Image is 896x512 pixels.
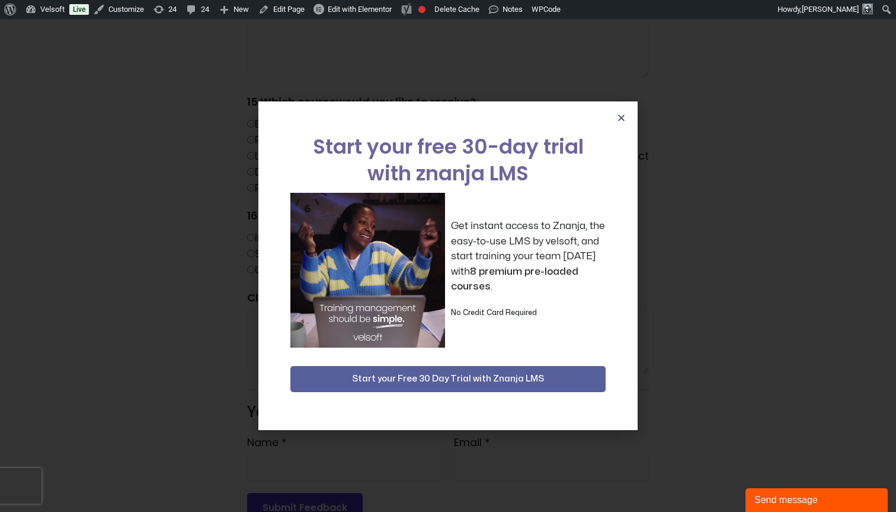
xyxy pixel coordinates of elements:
[451,309,537,316] strong: No Credit Card Required
[451,266,578,292] strong: 8 premium pre-loaded courses
[745,486,890,512] iframe: chat widget
[328,5,392,14] span: Edit with Elementor
[290,366,606,392] button: Start your Free 30 Day Trial with Znanja LMS
[290,193,445,348] img: a woman sitting at her laptop dancing
[418,6,425,13] div: Focus keyphrase not set
[617,113,626,122] a: Close
[290,133,606,187] h2: Start your free 30-day trial with znanja LMS
[69,4,89,15] a: Live
[352,372,544,386] span: Start your Free 30 Day Trial with Znanja LMS
[802,5,859,14] span: [PERSON_NAME]
[451,218,606,294] p: Get instant access to Znanja, the easy-to-use LMS by velsoft, and start training your team [DATE]...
